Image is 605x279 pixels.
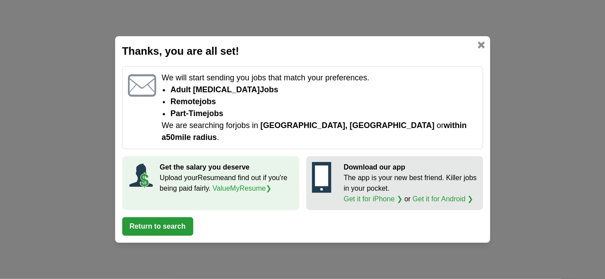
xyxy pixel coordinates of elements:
[213,185,272,192] a: ValueMyResume❯
[170,108,477,120] li: Part-time jobs
[162,120,477,143] p: We are searching for jobs in or .
[122,217,193,236] button: Return to search
[122,43,483,59] h2: Thanks, you are all set!
[413,195,473,203] a: Get it for Android ❯
[344,173,477,204] p: The app is your new best friend. Killer jobs in your pocket. or
[344,162,477,173] p: Download our app
[344,195,402,203] a: Get it for iPhone ❯
[160,162,293,173] p: Get the salary you deserve
[170,96,477,108] li: Remote jobs
[170,84,477,96] li: Adult [MEDICAL_DATA] jobs
[162,72,477,84] p: We will start sending you jobs that match your preferences.
[160,173,293,194] p: Upload your Resume and find out if you're being paid fairly.
[260,121,435,130] span: [GEOGRAPHIC_DATA], [GEOGRAPHIC_DATA]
